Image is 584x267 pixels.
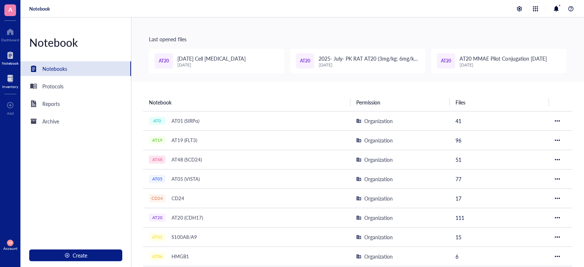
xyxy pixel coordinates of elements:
[42,65,67,73] div: Notebooks
[450,111,549,130] td: 41
[450,208,549,227] td: 111
[143,94,350,111] th: Notebook
[364,194,393,202] div: Organization
[29,249,122,261] button: Create
[450,227,549,247] td: 15
[177,55,246,62] span: [DATE] Cell [MEDICAL_DATA]
[42,117,59,125] div: Archive
[168,116,203,126] div: AT01 (SIRPα)
[450,150,549,169] td: 51
[168,251,192,262] div: HMGB1
[20,61,131,76] a: Notebooks
[450,169,549,188] td: 77
[460,62,546,68] div: [DATE]
[364,252,393,260] div: Organization
[168,135,200,145] div: AT19 (FLT3)
[350,94,450,111] th: Permission
[168,155,205,165] div: AT48 (SCD24)
[20,79,131,94] a: Protocols
[460,55,546,62] span: AT20 MMAE Pilot Conjugation [DATE]
[450,94,549,111] th: Files
[1,26,19,42] a: Dashboard
[168,174,203,184] div: AT05 (VISTA)
[159,58,169,65] span: AT20
[8,241,12,244] span: VP
[168,232,200,242] div: S100A8/A9
[7,111,14,115] div: Add
[2,84,18,89] div: Inventory
[364,233,393,241] div: Organization
[2,73,18,89] a: Inventory
[2,61,19,65] div: Notebook
[364,156,393,164] div: Organization
[8,5,12,14] span: A
[29,5,50,12] a: Notebook
[20,35,131,50] div: Notebook
[441,58,451,65] span: AT20
[20,114,131,129] a: Archive
[73,252,87,258] span: Create
[42,100,60,108] div: Reports
[364,175,393,183] div: Organization
[42,82,64,90] div: Protocols
[450,130,549,150] td: 96
[364,214,393,222] div: Organization
[177,62,246,68] div: [DATE]
[2,49,19,65] a: Notebook
[20,96,131,111] a: Reports
[300,58,310,65] span: AT20
[149,35,566,43] div: Last opened files
[364,136,393,144] div: Organization
[1,38,19,42] div: Dashboard
[364,117,393,125] div: Organization
[450,188,549,208] td: 17
[168,213,206,223] div: AT20 (CDH17)
[319,62,420,68] div: [DATE]
[168,193,188,203] div: CD24
[3,246,18,251] div: Account
[450,247,549,266] td: 6
[319,55,418,70] span: 2025- July- PK RAT AT20 (3mg/kg; 6mg/kg & 9mg/kg)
